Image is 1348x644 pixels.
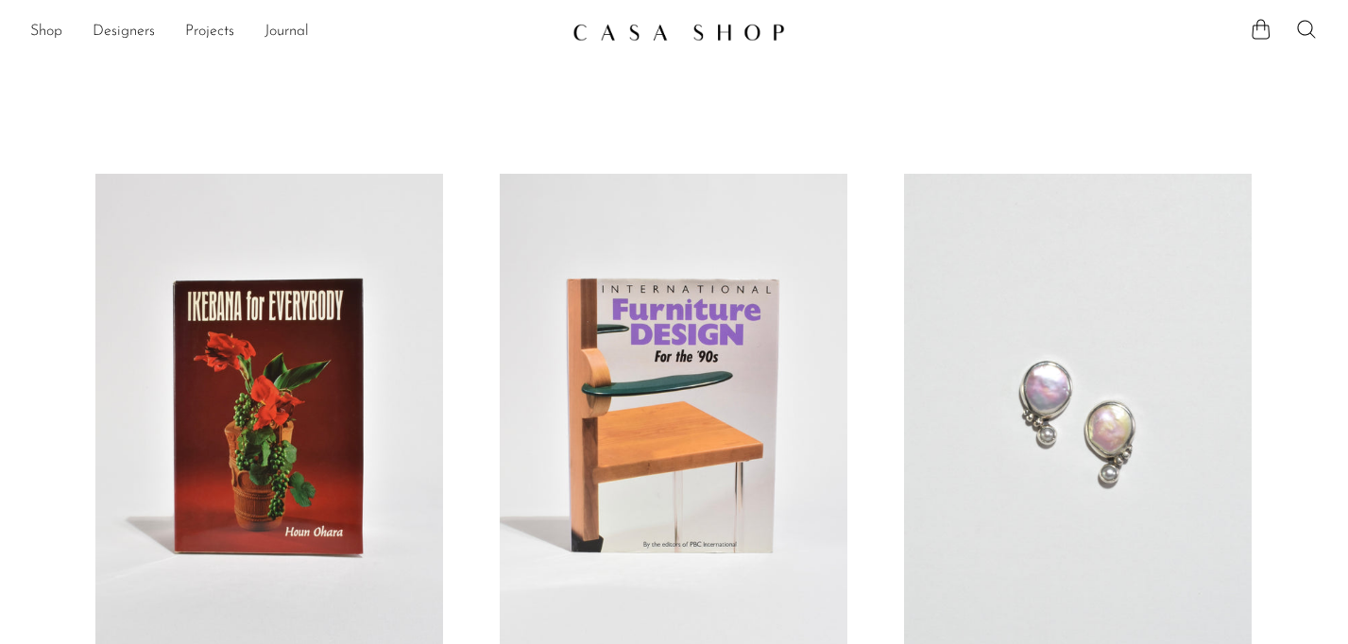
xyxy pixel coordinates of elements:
a: Shop [30,20,62,44]
ul: NEW HEADER MENU [30,16,557,48]
a: Journal [264,20,309,44]
a: Projects [185,20,234,44]
nav: Desktop navigation [30,16,557,48]
a: Designers [93,20,155,44]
